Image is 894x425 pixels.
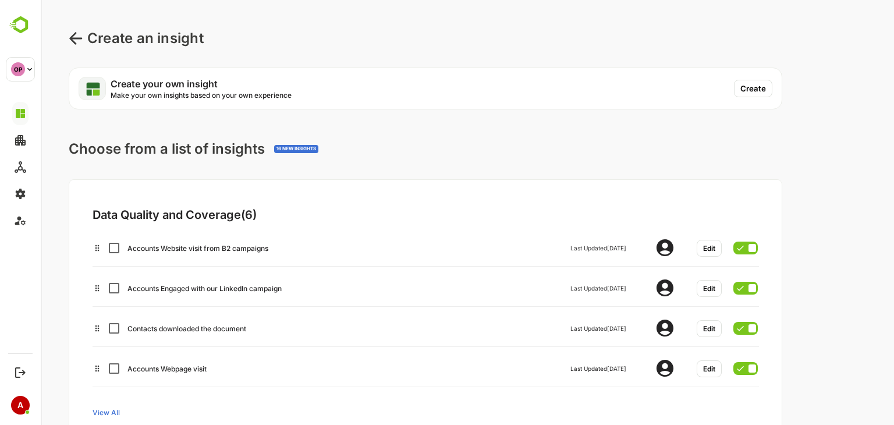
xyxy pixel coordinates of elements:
div: OP [11,62,25,76]
div: Checkbox demoAccounts Webpage visitLast Updated[DATE]Edit [52,356,717,377]
button: Edit [656,240,681,257]
div: Choose from a list of insights [28,141,278,158]
p: Create your own insight [70,79,254,89]
div: Last Updated [DATE] [530,325,586,332]
div: Checkbox demoAccounts Engaged with our LinkedIn campaignLast Updated[DATE]Edit [52,276,717,297]
div: Last Updated [DATE] [530,245,586,252]
a: Create [693,80,741,97]
div: Checkbox demoAccounts Website visit from B2 campaignsLast Updated[DATE]Edit [52,236,717,257]
div: Data Quality and Coverage ( 6 ) [52,208,622,222]
button: Logout [12,364,28,380]
button: Edit [656,320,681,337]
div: Last Updated [DATE] [530,285,586,292]
p: Make your own insights based on your own experience [70,91,254,100]
div: Accounts Webpage visit [87,364,401,373]
div: A [11,396,30,415]
div: Last Updated [DATE] [530,365,586,372]
div: 16 NEW INSIGHTS [236,146,275,152]
div: Accounts Website visit from B2 campaigns [87,244,401,253]
p: Create an insight [47,28,163,49]
div: Accounts Engaged with our LinkedIn campaign [87,284,401,293]
button: Edit [656,360,681,377]
span: View All [52,409,79,417]
img: BambooboxLogoMark.f1c84d78b4c51b1a7b5f700c9845e183.svg [6,14,36,36]
div: Contacts downloaded the document [87,324,401,333]
div: Checkbox demoContacts downloaded the documentLast Updated[DATE]Edit [52,316,717,337]
button: Create [693,80,732,97]
button: Edit [656,280,681,297]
